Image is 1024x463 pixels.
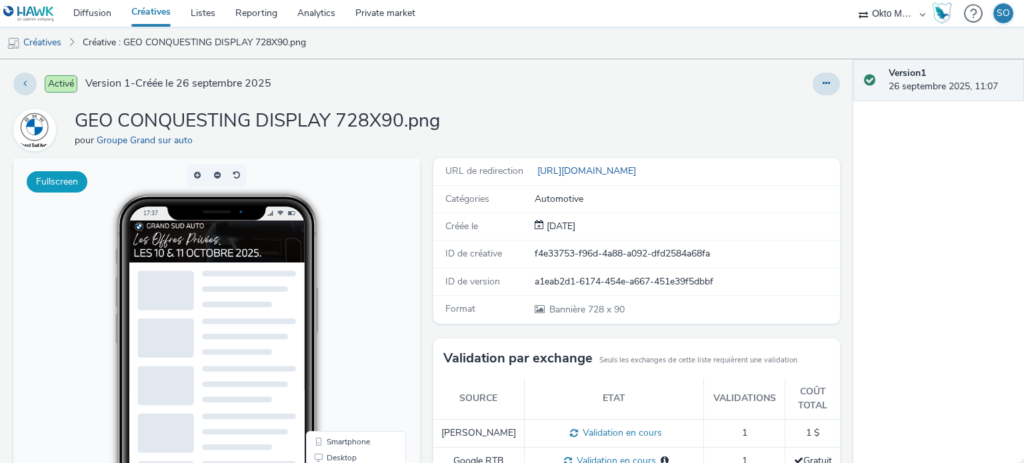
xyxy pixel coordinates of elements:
span: ID de créative [445,247,502,260]
span: Smartphone [313,280,357,288]
h1: GEO CONQUESTING DISPLAY 728X90.png [75,109,440,134]
span: Catégories [445,193,489,205]
span: 1 [742,426,747,439]
a: Hawk Academy [932,3,957,24]
div: 26 septembre 2025, 11:07 [889,67,1013,94]
td: [PERSON_NAME] [433,420,524,448]
span: Activé [45,75,77,93]
div: a1eab2d1-6174-454e-a667-451e39f5dbbf [535,275,839,288]
span: 17:37 [130,51,145,59]
a: [URL][DOMAIN_NAME] [535,165,641,177]
img: Advertisement preview [116,63,456,105]
th: Source [433,378,524,419]
h3: Validation par exchange [443,348,593,368]
th: Etat [524,378,703,419]
span: URL de redirection [445,165,523,177]
th: Validations [703,378,785,419]
img: mobile [7,37,20,50]
li: QR Code [295,308,390,324]
a: Groupe Grand sur auto [13,123,61,136]
button: Fullscreen [27,171,87,193]
span: Desktop [313,296,343,304]
a: Groupe Grand sur auto [97,134,198,147]
small: Seuls les exchanges de cette liste requièrent une validation [599,355,797,366]
div: SO [997,3,1010,23]
div: f4e33753-f96d-4a88-a092-dfd2584a68fa [535,247,839,260]
li: Desktop [295,292,390,308]
span: Format [445,302,475,315]
strong: Version 1 [889,67,926,79]
li: Smartphone [295,276,390,292]
span: 728 x 90 [548,303,625,316]
span: pour [75,134,97,147]
th: Coût total [785,378,840,419]
span: Créée le [445,220,478,232]
span: Bannière [549,303,588,316]
img: Groupe Grand sur auto [15,111,54,149]
span: 1 $ [806,426,819,439]
img: Hawk Academy [932,3,952,24]
span: ID de version [445,275,500,288]
div: Création 26 septembre 2025, 11:07 [544,220,575,233]
div: Automotive [535,193,839,206]
span: Version 1 - Créée le 26 septembre 2025 [85,76,271,91]
span: Validation en cours [578,426,662,439]
img: undefined Logo [3,5,55,22]
span: [DATE] [544,220,575,232]
span: QR Code [313,312,345,320]
a: Créative : GEO CONQUESTING DISPLAY 728X90.png [76,27,313,59]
